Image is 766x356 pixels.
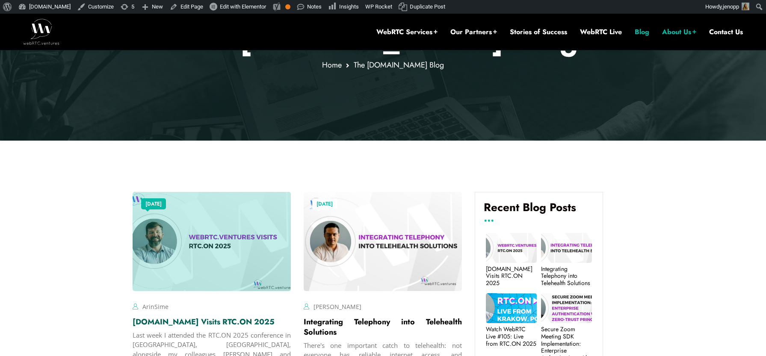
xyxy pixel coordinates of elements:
a: Home [322,59,342,71]
a: Integrating Telephony into Telehealth Solutions [541,265,592,287]
img: image [304,192,462,291]
p: The [DOMAIN_NAME] Blog [133,21,633,57]
span: The [DOMAIN_NAME] Blog [354,59,444,71]
img: WebRTC.ventures [23,19,59,44]
a: Stories of Success [510,27,567,37]
a: [DATE] [312,198,337,209]
a: [DATE] [141,198,166,209]
span: jenopp [723,3,739,10]
span: Edit with Elementor [220,3,266,10]
a: Our Partners [450,27,497,37]
a: WebRTC Live [580,27,622,37]
a: ArinSime [142,303,169,311]
a: About Us [662,27,696,37]
a: [PERSON_NAME] [313,303,361,311]
a: Contact Us [709,27,743,37]
a: WebRTC Services [376,27,438,37]
a: [DOMAIN_NAME] Visits RTC.ON 2025 [133,316,275,327]
div: OK [285,4,290,9]
a: [DOMAIN_NAME] Visits RTC.ON 2025 [486,265,537,287]
h4: Recent Blog Posts [484,201,594,221]
a: Integrating Telephony into Telehealth Solutions [304,316,462,338]
a: Watch WebRTC Live #105: Live from RTC.ON 2025 [486,326,537,347]
a: Blog [635,27,649,37]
